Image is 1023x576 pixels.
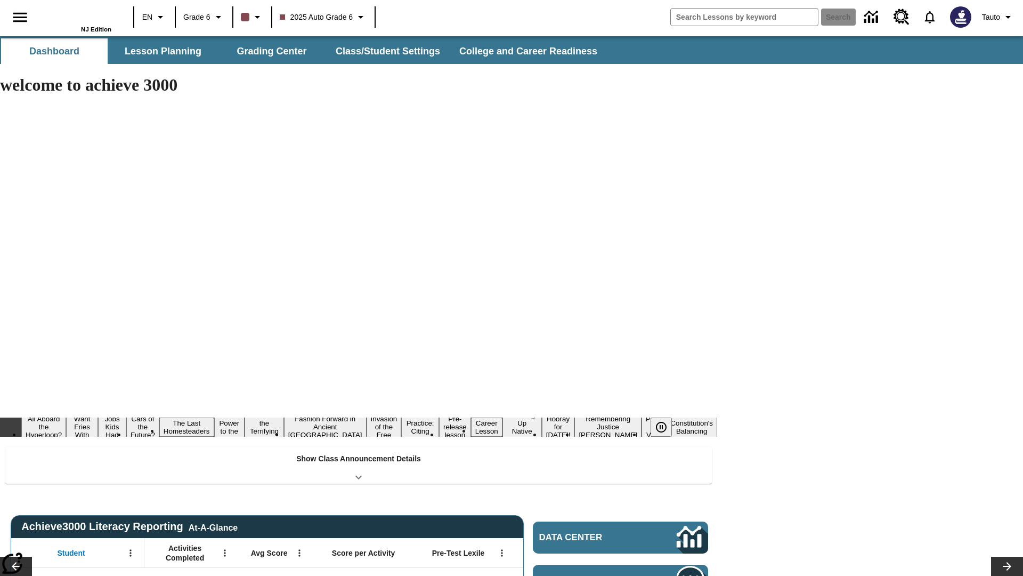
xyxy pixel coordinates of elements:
span: Grade 6 [183,12,210,23]
div: Show Class Announcement Details [5,447,712,484]
p: Show Class Announcement Details [296,453,421,465]
button: Slide 12 Career Lesson [471,418,502,437]
button: Select a new avatar [944,3,978,31]
span: NJ Edition [81,26,111,33]
span: Student [58,548,85,558]
img: Avatar [950,6,971,28]
div: At-A-Glance [189,521,238,533]
button: Grading Center [218,38,325,64]
a: Data Center [533,522,708,554]
a: Home [42,5,111,26]
button: Class color is dark brown. Change class color [237,7,268,27]
span: Avg Score [251,548,288,558]
button: Slide 3 Dirty Jobs Kids Had To Do [98,405,126,449]
button: Class/Student Settings [327,38,449,64]
button: Slide 11 Pre-release lesson [439,413,471,441]
span: 2025 Auto Grade 6 [280,12,353,23]
button: Slide 1 All Aboard the Hyperloop? [21,413,66,441]
span: EN [142,12,152,23]
button: Slide 14 Hooray for Constitution Day! [542,413,575,441]
button: Grade: Grade 6, Select a grade [179,7,229,27]
button: Open Menu [494,545,510,561]
span: Activities Completed [150,543,220,563]
span: Achieve3000 Literacy Reporting [21,521,238,533]
button: Slide 7 Attack of the Terrifying Tomatoes [245,410,284,445]
button: College and Career Readiness [451,38,606,64]
button: Open side menu [4,2,36,33]
a: Data Center [858,3,887,32]
span: Score per Activity [332,548,395,558]
span: Pre-Test Lexile [432,548,485,558]
button: Slide 4 Cars of the Future? [126,413,159,441]
button: Language: EN, Select a language [137,7,172,27]
button: Profile/Settings [978,7,1019,27]
button: Slide 8 Fashion Forward in Ancient Rome [284,413,367,441]
div: Home [42,4,111,33]
button: Slide 16 Point of View [642,413,666,441]
button: Lesson carousel, Next [991,557,1023,576]
a: Resource Center, Will open in new tab [887,3,916,31]
button: Open Menu [123,545,139,561]
button: Slide 5 The Last Homesteaders [159,418,214,437]
button: Slide 13 Cooking Up Native Traditions [502,410,542,445]
button: Slide 17 The Constitution's Balancing Act [666,410,717,445]
button: Slide 15 Remembering Justice O'Connor [574,413,642,441]
input: search field [671,9,818,26]
a: Notifications [916,3,944,31]
span: Data Center [539,532,640,543]
button: Open Menu [217,545,233,561]
button: Slide 2 Do You Want Fries With That? [66,405,98,449]
button: Pause [651,418,672,437]
button: Lesson Planning [110,38,216,64]
button: Slide 6 Solar Power to the People [214,410,245,445]
div: Pause [651,418,683,437]
button: Open Menu [291,545,307,561]
button: Class: 2025 Auto Grade 6, Select your class [275,7,372,27]
button: Slide 10 Mixed Practice: Citing Evidence [401,410,439,445]
button: Slide 9 The Invasion of the Free CD [367,405,402,449]
button: Dashboard [1,38,108,64]
span: Tauto [982,12,1000,23]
